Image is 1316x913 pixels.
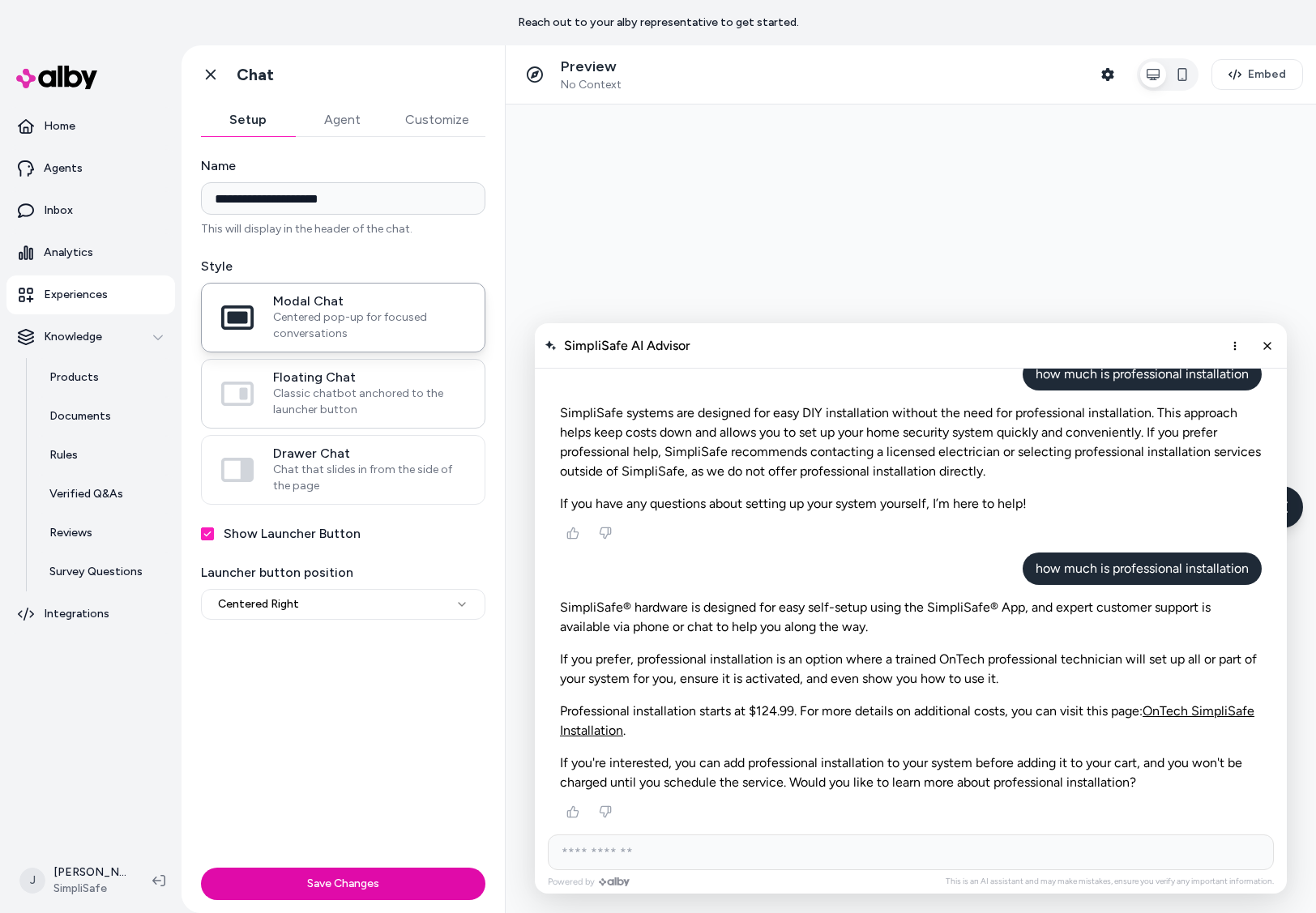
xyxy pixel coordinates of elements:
[6,233,175,272] a: Analytics
[53,881,126,897] span: SimpliSafe
[10,855,139,907] button: J[PERSON_NAME]SimpliSafe
[561,78,622,92] span: No Context
[49,486,123,502] p: Verified Q&As
[33,552,175,591] a: Survey Questions
[6,149,175,188] a: Agents
[201,257,485,276] label: Style
[44,329,102,345] p: Knowledge
[295,104,389,136] button: Agent
[6,595,175,634] a: Integrations
[561,58,622,76] p: Preview
[44,606,109,622] p: Integrations
[201,221,485,237] p: This will display in the header of the chat.
[53,864,126,881] p: [PERSON_NAME]
[49,447,78,463] p: Rules
[33,436,175,475] a: Rules
[1211,59,1303,90] button: Embed
[237,65,274,85] h1: Chat
[6,318,175,356] button: Knowledge
[224,524,361,544] label: Show Launcher Button
[201,104,295,136] button: Setup
[518,15,799,31] p: Reach out to your alby representative to get started.
[33,514,175,552] a: Reviews
[389,104,485,136] button: Customize
[49,408,111,425] p: Documents
[49,525,92,541] p: Reviews
[201,156,485,176] label: Name
[6,107,175,146] a: Home
[44,245,93,261] p: Analytics
[33,475,175,514] a: Verified Q&As
[33,397,175,436] a: Documents
[273,293,465,309] span: Modal Chat
[6,275,175,314] a: Experiences
[44,287,108,303] p: Experiences
[1248,66,1286,83] span: Embed
[44,160,83,177] p: Agents
[273,386,465,418] span: Classic chatbot anchored to the launcher button
[44,203,73,219] p: Inbox
[273,369,465,386] span: Floating Chat
[49,564,143,580] p: Survey Questions
[273,462,465,494] span: Chat that slides in from the side of the page
[201,868,485,900] button: Save Changes
[6,191,175,230] a: Inbox
[33,358,175,397] a: Products
[19,868,45,894] span: J
[273,446,465,462] span: Drawer Chat
[273,309,465,342] span: Centered pop-up for focused conversations
[44,118,75,134] p: Home
[49,369,99,386] p: Products
[201,563,485,582] label: Launcher button position
[16,66,97,89] img: alby Logo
